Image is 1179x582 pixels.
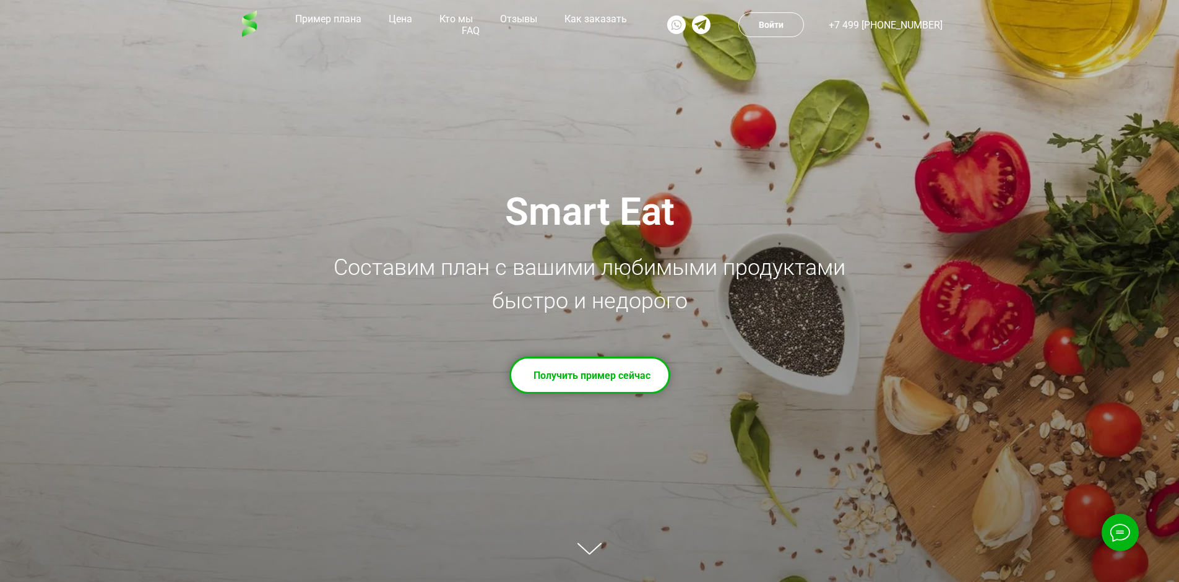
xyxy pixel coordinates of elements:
a: Как заказать [561,13,630,25]
a: Пример плана [292,13,365,25]
td: Получить пример сейчас [533,360,650,391]
a: +7 499 [PHONE_NUMBER] [829,19,943,31]
div: Smart Eat [231,188,949,235]
a: Цена [386,13,415,25]
a: Отзывы [497,13,540,25]
a: Получить пример сейчас [509,357,670,394]
a: Войти [738,12,804,37]
div: Составим план с вашими любимыми продуктами быстро и недорого [231,251,949,318]
a: FAQ [459,25,483,37]
td: Войти [759,14,784,35]
a: Кто мы [436,13,476,25]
